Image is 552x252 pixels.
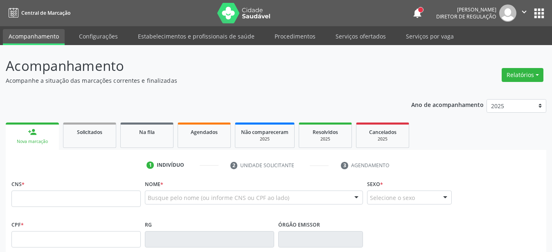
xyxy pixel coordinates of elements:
label: CNS [11,178,25,191]
div: [PERSON_NAME] [436,6,496,13]
span: Agendados [191,129,218,136]
span: Busque pelo nome (ou informe CNS ou CPF ao lado) [148,193,289,202]
p: Acompanhamento [6,56,384,76]
a: Configurações [73,29,124,43]
a: Procedimentos [269,29,321,43]
div: person_add [28,127,37,136]
button: notifications [412,7,423,19]
div: Indivíduo [157,161,184,169]
div: 2025 [362,136,403,142]
img: img [499,5,516,22]
label: RG [145,218,152,231]
span: Central de Marcação [21,9,70,16]
div: 2025 [305,136,346,142]
div: 1 [146,161,154,169]
button: apps [532,6,546,20]
label: Sexo [367,178,383,191]
a: Central de Marcação [6,6,70,20]
span: Selecione o sexo [370,193,415,202]
p: Ano de acompanhamento [411,99,484,109]
span: Cancelados [369,129,397,136]
div: Nova marcação [11,138,53,145]
button: Relatórios [502,68,543,82]
div: 2025 [241,136,288,142]
span: Não compareceram [241,129,288,136]
label: Órgão emissor [278,218,320,231]
span: Diretor de regulação [436,13,496,20]
a: Serviços ofertados [330,29,392,43]
a: Serviços por vaga [400,29,460,43]
label: Nome [145,178,163,191]
button:  [516,5,532,22]
p: Acompanhe a situação das marcações correntes e finalizadas [6,76,384,85]
a: Acompanhamento [3,29,65,45]
i:  [520,7,529,16]
a: Estabelecimentos e profissionais de saúde [132,29,260,43]
span: Na fila [139,129,155,136]
span: Resolvidos [313,129,338,136]
span: Solicitados [77,129,102,136]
